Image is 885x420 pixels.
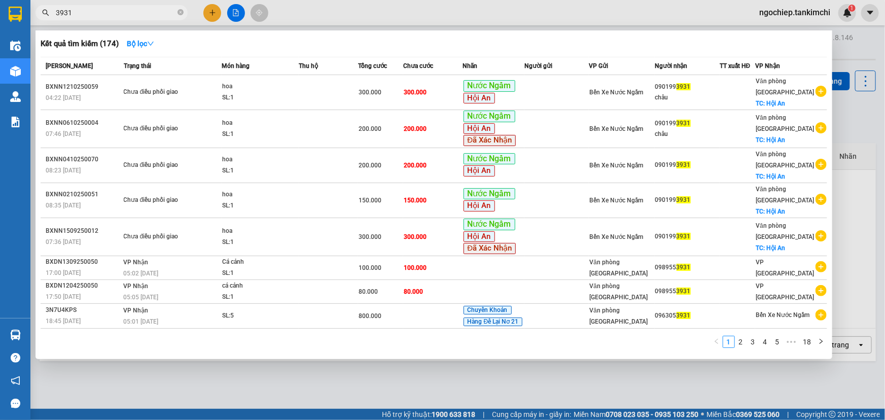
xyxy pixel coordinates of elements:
[10,117,21,127] img: solution-icon
[755,62,780,69] span: VP Nhận
[677,83,691,90] span: 3931
[222,129,298,140] div: SL: 1
[404,264,427,271] span: 100.000
[759,336,771,348] li: 4
[677,312,691,319] span: 3931
[735,336,747,347] a: 2
[655,62,688,69] span: Người nhận
[404,288,423,295] span: 80.000
[222,118,298,129] div: hoa
[46,226,121,236] div: BXNN1509250012
[464,153,515,165] span: Nước Ngầm
[756,78,814,96] span: Văn phòng [GEOGRAPHIC_DATA]
[760,336,771,347] a: 4
[124,87,200,98] div: Chưa điều phối giao
[756,173,785,180] span: TC: Hội An
[756,136,785,144] span: TC: Hội An
[655,262,719,273] div: 098955
[46,189,121,200] div: BXNN0210250051
[589,125,643,132] span: Bến Xe Nước Ngầm
[756,259,814,277] span: VP [GEOGRAPHIC_DATA]
[816,309,827,321] span: plus-circle
[127,40,154,48] strong: Bộ lọc
[655,160,719,170] div: 090199
[359,89,381,96] span: 300.000
[359,162,381,169] span: 200.000
[756,222,814,240] span: Văn phòng [GEOGRAPHIC_DATA]
[464,135,516,146] span: Đã Xác Nhận
[10,91,21,102] img: warehouse-icon
[359,288,378,295] span: 80.000
[124,283,149,290] span: VP Nhận
[655,129,719,139] div: châu
[46,118,121,128] div: BXNN0610250004
[756,114,814,132] span: Văn phòng [GEOGRAPHIC_DATA]
[464,318,523,327] span: Hàng Để Lại Nơ 21
[464,243,516,254] span: Đã Xác Nhận
[404,233,427,240] span: 300.000
[222,92,298,103] div: SL: 1
[124,294,159,301] span: 05:05 [DATE]
[655,92,719,103] div: châu
[46,167,81,174] span: 08:23 [DATE]
[9,7,22,22] img: logo-vxr
[46,305,121,316] div: 3N7U4KPS
[464,165,495,177] span: Hội An
[464,123,495,134] span: Hội An
[42,9,49,16] span: search
[756,283,814,301] span: VP [GEOGRAPHIC_DATA]
[589,62,608,69] span: VP Gửi
[815,336,827,348] button: right
[222,292,298,303] div: SL: 1
[10,41,21,51] img: warehouse-icon
[359,264,381,271] span: 100.000
[735,336,747,348] li: 2
[816,159,827,170] span: plus-circle
[816,194,827,205] span: plus-circle
[677,233,691,240] span: 3931
[46,318,81,325] span: 18:45 [DATE]
[222,165,298,177] div: SL: 1
[748,336,759,347] a: 3
[222,62,250,69] span: Món hàng
[655,82,719,92] div: 090199
[178,9,184,15] span: close-circle
[10,66,21,77] img: warehouse-icon
[222,257,298,268] div: Cá cảnh
[359,125,381,132] span: 200.000
[46,269,81,276] span: 17:00 [DATE]
[222,154,298,165] div: hoa
[464,93,495,104] span: Hội An
[677,120,691,127] span: 3931
[589,283,648,301] span: Văn phòng [GEOGRAPHIC_DATA]
[816,230,827,241] span: plus-circle
[11,399,20,408] span: message
[771,336,784,348] li: 5
[359,197,381,204] span: 150.000
[784,336,800,348] li: Next 5 Pages
[677,161,691,168] span: 3931
[11,376,20,386] span: notification
[772,336,783,347] a: 5
[816,122,827,133] span: plus-circle
[464,219,515,230] span: Nước Ngầm
[46,154,121,165] div: BXNN0410250070
[464,80,515,92] span: Nước Ngầm
[524,62,552,69] span: Người gửi
[464,200,495,212] span: Hội An
[404,125,427,132] span: 200.000
[677,196,691,203] span: 3931
[222,237,298,248] div: SL: 1
[756,186,814,204] span: Văn phòng [GEOGRAPHIC_DATA]
[816,86,827,97] span: plus-circle
[756,151,814,169] span: Văn phòng [GEOGRAPHIC_DATA]
[222,200,298,212] div: SL: 1
[222,189,298,200] div: hoa
[818,338,824,344] span: right
[589,197,643,204] span: Bến Xe Nước Ngầm
[46,94,81,101] span: 04:22 [DATE]
[124,307,149,314] span: VP Nhận
[589,307,648,325] span: Văn phòng [GEOGRAPHIC_DATA]
[756,244,785,252] span: TC: Hội An
[800,336,815,347] a: 18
